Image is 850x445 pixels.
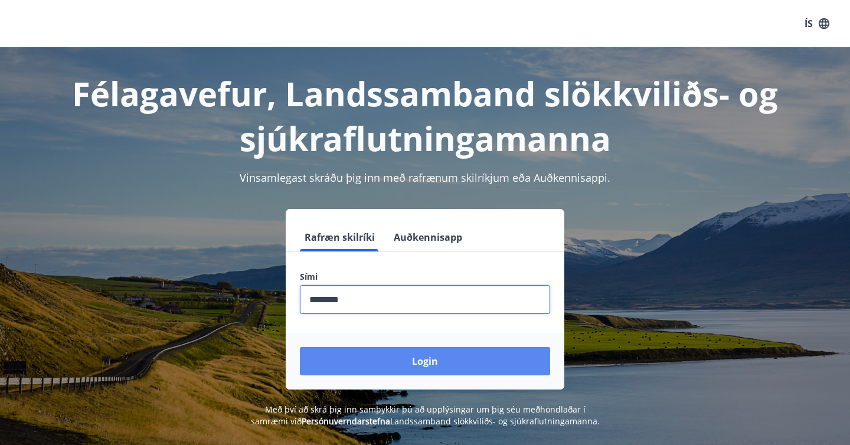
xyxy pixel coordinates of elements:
[300,223,380,251] button: Rafræn skilríki
[300,271,550,283] label: Sími
[302,415,390,427] a: Persónuverndarstefna
[240,171,610,185] span: Vinsamlegast skráðu þig inn með rafrænum skilríkjum eða Auðkennisappi.
[389,223,467,251] button: Auðkennisapp
[14,71,836,161] h1: Félagavefur, Landssamband slökkviliðs- og sjúkraflutningamanna
[798,13,836,34] button: ÍS
[300,347,550,375] button: Login
[251,404,600,427] span: Með því að skrá þig inn samþykkir þú að upplýsingar um þig séu meðhöndlaðar í samræmi við Landssa...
